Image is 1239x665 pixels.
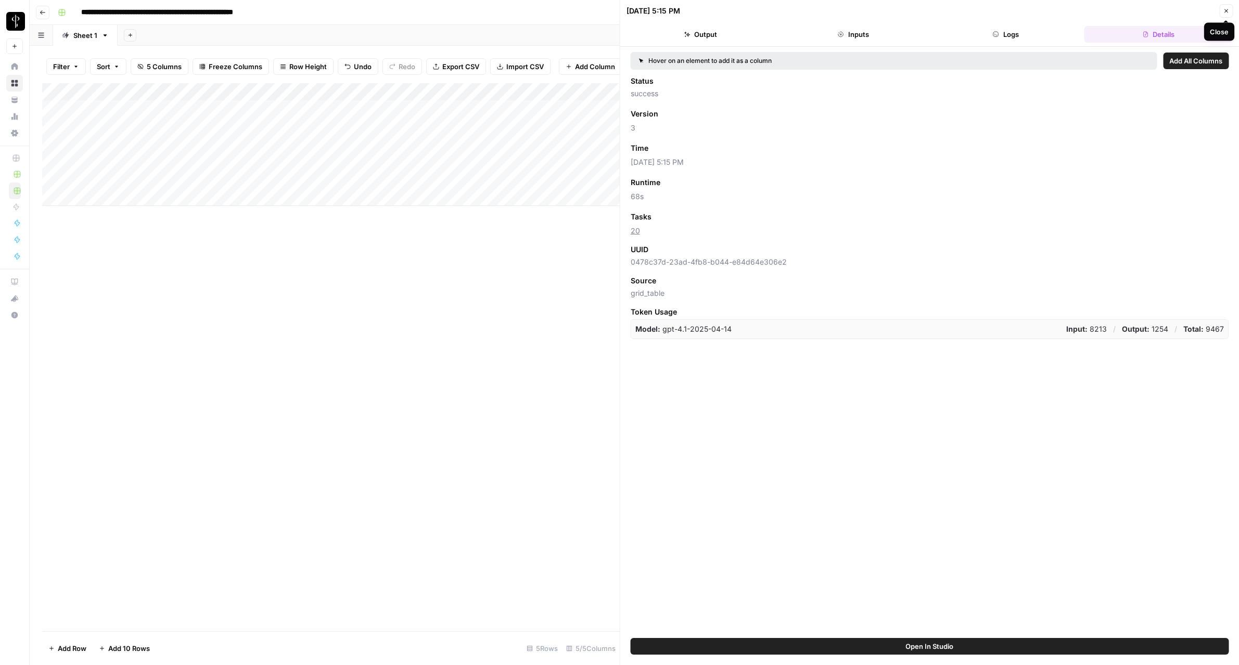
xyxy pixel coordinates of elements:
span: 5 Columns [147,61,182,72]
span: Export CSV [442,61,479,72]
p: / [1174,324,1177,334]
button: Freeze Columns [193,58,269,75]
span: Freeze Columns [209,61,262,72]
span: Undo [354,61,372,72]
span: Runtime [631,177,660,188]
a: AirOps Academy [6,273,23,290]
button: Filter [46,58,86,75]
span: Time [631,143,648,153]
strong: Output: [1122,324,1149,333]
button: What's new? [6,290,23,307]
button: Add Column [559,58,622,75]
button: 5 Columns [131,58,188,75]
span: 68s [631,191,1229,202]
span: UUID [631,244,648,255]
span: Sort [97,61,110,72]
p: 9467 [1183,324,1224,334]
span: grid_table [631,288,1229,298]
span: 3 [631,123,1229,133]
span: Import CSV [506,61,544,72]
span: Add Column [575,61,615,72]
strong: Input: [1066,324,1088,333]
strong: Model: [635,324,660,333]
a: Sheet 1 [53,25,118,46]
span: Row Height [289,61,327,72]
button: Open In Studio [631,638,1229,655]
button: Row Height [273,58,334,75]
span: Open In Studio [905,641,953,651]
button: Details [1084,26,1233,43]
a: Your Data [6,92,23,108]
img: LP Production Workloads Logo [6,12,25,31]
span: Status [631,76,654,86]
button: Import CSV [490,58,551,75]
span: Tasks [631,212,652,222]
span: success [631,88,1229,99]
button: Redo [382,58,422,75]
p: 8213 [1066,324,1107,334]
strong: Total: [1183,324,1204,333]
button: Logs [931,26,1080,43]
span: Source [631,276,656,286]
div: 5/5 Columns [562,640,620,657]
button: Add All Columns [1163,53,1229,69]
div: Close [1210,27,1229,36]
div: 5 Rows [522,640,562,657]
button: Inputs [779,26,927,43]
button: Help + Support [6,307,23,323]
a: Home [6,58,23,75]
a: Settings [6,125,23,141]
a: Browse [6,75,23,92]
a: Usage [6,108,23,125]
span: Redo [399,61,415,72]
p: / [1113,324,1116,334]
span: Filter [53,61,70,72]
span: Version [631,109,658,119]
a: 20 [631,226,640,235]
span: Token Usage [631,307,1229,317]
button: Export CSV [426,58,486,75]
span: Add Row [58,643,86,654]
button: Sort [90,58,126,75]
div: What's new? [7,291,22,306]
div: Sheet 1 [73,30,97,41]
span: 0478c37d-23ad-4fb8-b044-e84d64e306e2 [631,257,1229,267]
span: Add 10 Rows [108,643,150,654]
button: Add 10 Rows [93,640,156,657]
button: Workspace: LP Production Workloads [6,8,23,34]
div: Hover on an element to add it as a column [639,56,960,66]
button: Undo [338,58,378,75]
p: gpt-4.1-2025-04-14 [635,324,732,334]
p: 1254 [1122,324,1168,334]
span: Add All Columns [1169,56,1222,66]
button: Output [627,26,775,43]
div: [DATE] 5:15 PM [627,6,680,16]
button: Add Row [42,640,93,657]
span: [DATE] 5:15 PM [631,157,1229,167]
